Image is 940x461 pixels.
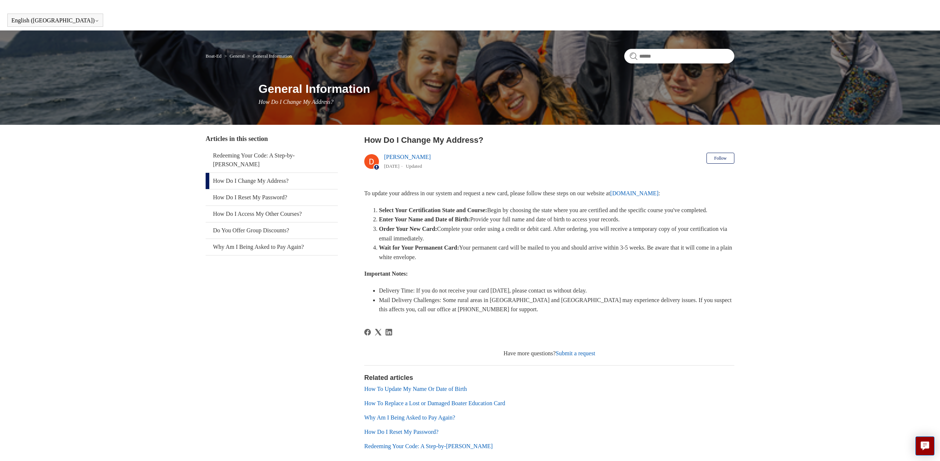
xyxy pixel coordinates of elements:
li: Begin by choosing the state where you are certified and the specific course you've completed. [379,206,734,215]
li: Boat-Ed [206,53,223,59]
a: Why Am I Being Asked to Pay Again? [206,239,338,255]
a: Submit a request [556,350,595,356]
li: General Information [246,53,292,59]
a: How Do I Change My Address? [206,173,338,189]
button: English ([GEOGRAPHIC_DATA]) [11,17,99,24]
h2: How Do I Change My Address? [364,134,734,146]
li: Mail Delivery Challenges: Some rural areas in [GEOGRAPHIC_DATA] and [GEOGRAPHIC_DATA] may experie... [379,295,734,314]
input: Search [624,49,734,63]
li: Delivery Time: If you do not receive your card [DATE], please contact us without delay. [379,286,734,295]
a: General Information [253,53,292,59]
time: 03/06/2024, 11:29 [384,163,399,169]
a: General [229,53,245,59]
p: To update your address in our system and request a new card, please follow these steps on our web... [364,189,734,198]
button: Follow Article [706,153,734,164]
span: Articles in this section [206,135,268,142]
svg: Share this page on LinkedIn [386,329,392,335]
a: Redeeming Your Code: A Step-by-[PERSON_NAME] [206,148,338,173]
a: [DOMAIN_NAME] [610,190,659,196]
a: Redeeming Your Code: A Step-by-[PERSON_NAME] [364,443,493,449]
a: X Corp [375,329,382,335]
li: General [223,53,246,59]
strong: Wait for Your Permanent Card: [379,244,459,251]
li: Complete your order using a credit or debit card. After ordering, you will receive a temporary co... [379,224,734,243]
div: Have more questions? [364,349,734,358]
a: Boat-Ed [206,53,221,59]
a: LinkedIn [386,329,392,335]
a: Facebook [364,329,371,335]
a: Why Am I Being Asked to Pay Again? [364,414,455,421]
svg: Share this page on Facebook [364,329,371,335]
h1: General Information [258,80,734,98]
strong: Enter Your Name and Date of Birth: [379,216,470,222]
a: How Do I Access My Other Courses? [206,206,338,222]
a: Do You Offer Group Discounts? [206,222,338,239]
svg: Share this page on X Corp [375,329,382,335]
a: [PERSON_NAME] [384,154,431,160]
li: Your permanent card will be mailed to you and should arrive within 3-5 weeks. Be aware that it wi... [379,243,734,262]
a: How To Update My Name Or Date of Birth [364,386,467,392]
h2: Related articles [364,373,734,383]
a: How Do I Reset My Password? [364,429,438,435]
strong: Select Your Certification State and Course: [379,207,487,213]
a: How Do I Reset My Password? [206,189,338,206]
strong: Order Your New Card: [379,226,437,232]
button: Live chat [915,436,934,455]
span: How Do I Change My Address? [258,99,333,105]
strong: Important Notes: [364,271,408,277]
a: How To Replace a Lost or Damaged Boater Education Card [364,400,505,406]
li: Provide your full name and date of birth to access your records. [379,215,734,224]
li: Updated [406,163,422,169]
